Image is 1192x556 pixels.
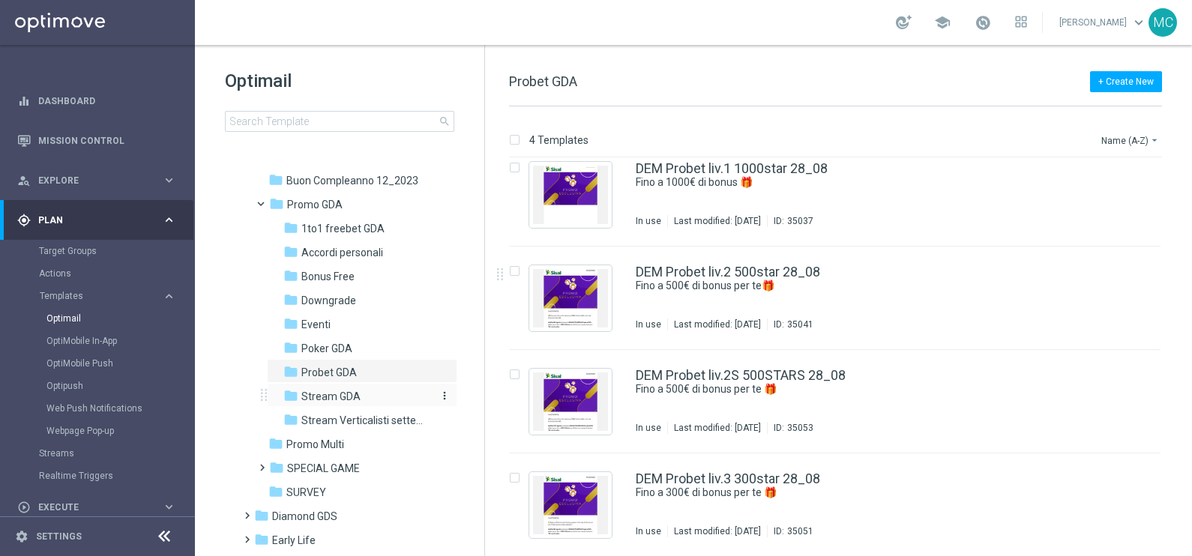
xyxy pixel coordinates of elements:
i: folder [268,484,283,499]
i: folder [269,196,284,211]
button: person_search Explore keyboard_arrow_right [16,175,177,187]
a: Streams [39,447,156,459]
span: SURVEY [286,486,326,499]
div: Target Groups [39,240,193,262]
a: Mission Control [38,121,176,160]
div: Execute [17,501,162,514]
i: gps_fixed [17,214,31,227]
button: Mission Control [16,135,177,147]
button: more_vert [436,389,451,403]
div: Fino a 300€ di bonus per te 🎁 [636,486,1098,500]
div: Webpage Pop-up [46,420,193,442]
a: DEM Probet liv.1 1000star 28_08 [636,162,828,175]
span: search [439,115,451,127]
a: [PERSON_NAME]keyboard_arrow_down [1058,11,1149,34]
div: Last modified: [DATE] [668,215,767,227]
div: Last modified: [DATE] [668,525,767,537]
i: folder [283,364,298,379]
img: 35037.jpeg [533,166,608,224]
button: equalizer Dashboard [16,95,177,107]
div: Optimail [46,307,193,330]
span: Plan [38,216,162,225]
div: Fino a 1000€ di bonus 🎁 [636,175,1098,190]
a: Webpage Pop-up [46,425,156,437]
img: 35053.jpeg [533,372,608,431]
div: 35051 [787,525,813,537]
div: 35041 [787,318,813,330]
a: Target Groups [39,245,156,257]
a: DEM Probet liv.2 500star 28_08 [636,265,820,279]
i: folder [283,292,298,307]
div: Fino a 500€ di bonus per te 🎁 [636,382,1098,396]
span: Promo GDA [287,198,343,211]
span: Bonus Free [301,270,355,283]
div: In use [636,525,661,537]
i: settings [15,530,28,543]
div: ID: [767,422,813,434]
a: Dashboard [38,81,176,121]
div: Dashboard [17,81,176,121]
i: equalizer [17,94,31,108]
span: Templates [40,291,147,300]
div: In use [636,318,661,330]
div: In use [636,422,661,434]
div: Last modified: [DATE] [668,422,767,434]
div: Last modified: [DATE] [668,318,767,330]
div: Actions [39,262,193,285]
a: Fino a 1000€ di bonus 🎁 [636,175,1063,190]
i: folder [283,268,298,283]
div: ID: [767,215,813,227]
i: folder [283,340,298,355]
i: folder [268,172,283,187]
i: folder [254,532,269,547]
button: gps_fixed Plan keyboard_arrow_right [16,214,177,226]
a: Web Push Notifications [46,402,156,414]
span: Stream GDA [301,390,361,403]
div: Templates [39,285,193,442]
div: Optipush [46,375,193,397]
i: keyboard_arrow_right [162,500,176,514]
div: Plan [17,214,162,227]
div: Press SPACE to select this row. [494,143,1189,247]
i: keyboard_arrow_right [162,173,176,187]
div: Realtime Triggers [39,465,193,487]
a: Optipush [46,380,156,392]
div: Press SPACE to select this row. [494,350,1189,453]
a: Settings [36,532,82,541]
a: Optimail [46,312,156,324]
span: Probet GDA [301,366,357,379]
i: more_vert [439,390,451,402]
span: Diamond GDS [272,510,337,523]
a: Actions [39,268,156,279]
i: keyboard_arrow_right [162,289,176,303]
span: Early Life [272,534,316,547]
span: Probet GDA [509,73,577,89]
span: 1to1 freebet GDA [301,222,385,235]
div: 35053 [787,422,813,434]
span: Eventi [301,318,331,331]
div: In use [636,215,661,227]
h1: Optimail [225,69,454,93]
span: Accordi personali [301,246,383,259]
i: folder [268,436,283,451]
span: Downgrade [301,294,356,307]
a: Fino a 500€ di bonus per te🎁 [636,279,1063,293]
div: Streams [39,442,193,465]
div: play_circle_outline Execute keyboard_arrow_right [16,501,177,513]
img: 35041.jpeg [533,269,608,327]
div: Templates [40,291,162,300]
i: person_search [17,174,31,187]
a: Fino a 500€ di bonus per te 🎁 [636,382,1063,396]
button: Templates keyboard_arrow_right [39,290,177,302]
a: DEM Probet liv.3 300star 28_08 [636,472,820,486]
span: Poker GDA [301,342,352,355]
i: folder [283,412,298,427]
i: folder [283,244,298,259]
div: Fino a 500€ di bonus per te🎁 [636,279,1098,293]
i: folder [269,460,284,475]
button: + Create New [1090,71,1162,92]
